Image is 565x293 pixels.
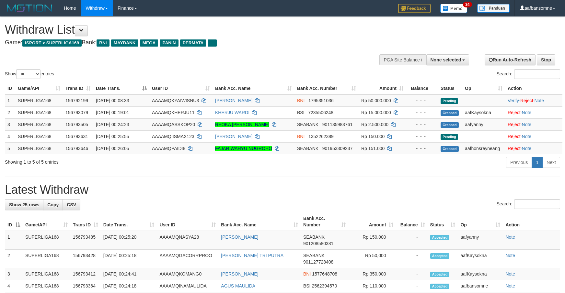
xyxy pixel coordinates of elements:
span: BNI [303,271,311,277]
span: 156793505 [65,122,88,127]
span: [DATE] 00:24:23 [96,122,129,127]
div: - - - [409,133,435,140]
td: SUPERLIGA168 [23,250,70,268]
th: User ID: activate to sort column ascending [157,212,218,231]
th: Bank Acc. Number: activate to sort column ascending [294,82,359,94]
a: Note [505,271,515,277]
a: [PERSON_NAME] TRI PUTRA [221,253,283,258]
a: Previous [506,157,532,168]
th: Balance: activate to sort column ascending [396,212,428,231]
td: · [505,118,562,130]
span: Grabbed [441,122,459,128]
span: SEABANK [297,146,318,151]
span: MEGA [140,39,158,47]
span: AAAAMQPAIDI8 [152,146,185,151]
th: Game/API: activate to sort column ascending [23,212,70,231]
th: Amount: activate to sort column ascending [359,82,406,94]
td: 156793485 [70,231,101,250]
td: - [396,268,428,280]
span: SEABANK [303,253,325,258]
td: aafhonsreyneang [462,142,505,154]
h4: Game: Bank: [5,39,370,46]
span: Rp 50.000.000 [361,98,391,103]
span: SEABANK [297,122,318,127]
td: [DATE] 00:24:18 [101,280,157,292]
img: panduan.png [477,4,510,13]
span: Copy 1577648708 to clipboard [312,271,337,277]
button: None selected [426,54,469,65]
td: 4 [5,280,23,292]
span: [DATE] 00:25:55 [96,134,129,139]
a: 1 [532,157,543,168]
span: BSI [303,283,311,288]
div: - - - [409,145,435,152]
th: Game/API: activate to sort column ascending [15,82,63,94]
td: · [505,130,562,142]
a: Reject [520,98,533,103]
a: AGUS MAULIDA [221,283,255,288]
span: BNI [297,98,305,103]
a: Show 25 rows [5,199,43,210]
td: 156793412 [70,268,101,280]
td: SUPERLIGA168 [23,280,70,292]
td: aafbansomne [458,280,503,292]
td: 3 [5,268,23,280]
span: AAAAMQIISMAX123 [152,134,194,139]
span: SEABANK [303,234,325,240]
td: - [396,250,428,268]
td: Rp 150,000 [348,231,396,250]
td: 2 [5,106,15,118]
td: Rp 350,000 [348,268,396,280]
h1: Withdraw List [5,23,370,36]
td: 3 [5,118,15,130]
span: [DATE] 00:08:33 [96,98,129,103]
th: Trans ID: activate to sort column ascending [63,82,93,94]
label: Search: [497,69,560,79]
td: Rp 50,000 [348,250,396,268]
label: Search: [497,199,560,209]
a: Verify [508,98,519,103]
td: AAAAMQINAMAULIDA [157,280,218,292]
span: 156793631 [65,134,88,139]
span: Pending [441,134,458,140]
td: aafyanny [458,231,503,250]
td: [DATE] 00:25:18 [101,250,157,268]
h1: Latest Withdraw [5,183,560,196]
span: Rp 151.000 [361,146,385,151]
span: Show 25 rows [9,202,39,207]
td: SUPERLIGA168 [23,268,70,280]
td: 1 [5,94,15,107]
td: 1 [5,231,23,250]
th: Trans ID: activate to sort column ascending [70,212,101,231]
th: Action [503,212,560,231]
span: MAYBANK [111,39,138,47]
span: Pending [441,98,458,104]
th: User ID: activate to sort column ascending [149,82,213,94]
div: - - - [409,97,435,104]
td: 156793428 [70,250,101,268]
span: AAAAMQKHERJU11 [152,110,194,115]
th: Date Trans.: activate to sort column ascending [101,212,157,231]
a: Reject [508,146,521,151]
th: Date Trans.: activate to sort column descending [93,82,149,94]
label: Show entries [5,69,54,79]
img: MOTION_logo.png [5,3,54,13]
td: Rp 110,000 [348,280,396,292]
td: · [505,106,562,118]
td: SUPERLIGA168 [23,231,70,250]
a: [PERSON_NAME] [215,98,252,103]
div: - - - [409,121,435,128]
span: 156792199 [65,98,88,103]
td: AAAAMQKOMANG0 [157,268,218,280]
span: [DATE] 00:26:05 [96,146,129,151]
span: BNI [97,39,109,47]
th: Bank Acc. Name: activate to sort column ascending [218,212,301,231]
th: Action [505,82,562,94]
span: AAAAMQASSKOP20 [152,122,195,127]
td: - [396,280,428,292]
span: [DATE] 00:19:01 [96,110,129,115]
th: Bank Acc. Number: activate to sort column ascending [301,212,348,231]
span: Copy 2562394570 to clipboard [312,283,337,288]
a: Note [505,283,515,288]
a: Note [534,98,544,103]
